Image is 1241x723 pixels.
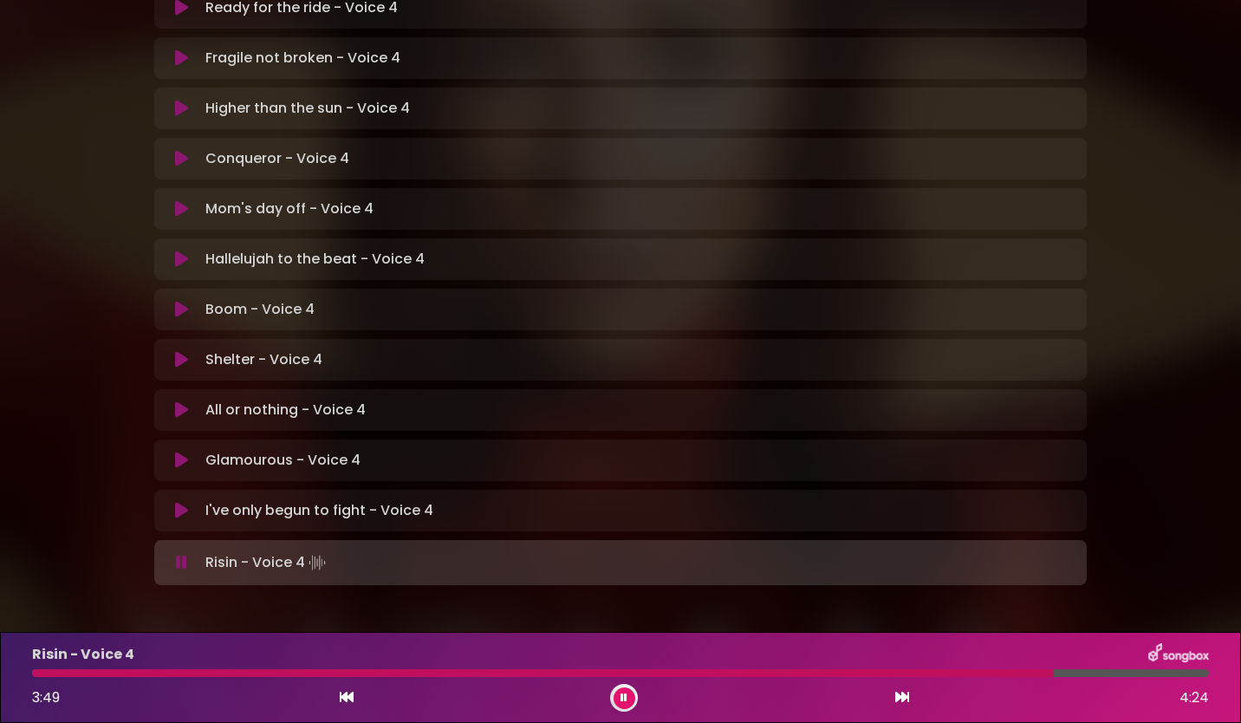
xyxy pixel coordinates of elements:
p: Conqueror - Voice 4 [205,148,349,169]
p: Shelter - Voice 4 [205,349,322,370]
p: Fragile not broken - Voice 4 [205,48,400,68]
p: Risin - Voice 4 [32,644,134,665]
p: Mom's day off - Voice 4 [205,199,374,219]
p: Higher than the sun - Voice 4 [205,98,410,119]
p: I've only begun to fight - Voice 4 [205,500,433,521]
img: waveform4.gif [305,550,329,575]
p: Boom - Voice 4 [205,299,315,320]
p: Hallelujah to the beat - Voice 4 [205,249,425,270]
p: Glamourous - Voice 4 [205,450,361,471]
p: Risin - Voice 4 [205,550,329,575]
p: All or nothing - Voice 4 [205,400,366,420]
img: songbox-logo-white.png [1148,643,1209,666]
